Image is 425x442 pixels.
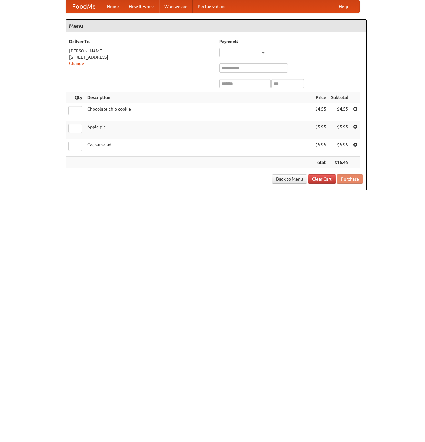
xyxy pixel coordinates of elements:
[85,139,312,157] td: Caesar salad
[66,92,85,103] th: Qty
[66,20,366,32] h4: Menu
[329,103,351,121] td: $4.55
[124,0,159,13] a: How it works
[85,92,312,103] th: Description
[69,38,213,45] h5: Deliver To:
[337,174,363,184] button: Purchase
[312,92,329,103] th: Price
[329,92,351,103] th: Subtotal
[329,139,351,157] td: $5.95
[66,0,102,13] a: FoodMe
[312,103,329,121] td: $4.55
[272,174,307,184] a: Back to Menu
[334,0,353,13] a: Help
[308,174,336,184] a: Clear Cart
[159,0,193,13] a: Who we are
[102,0,124,13] a: Home
[312,157,329,168] th: Total:
[69,54,213,60] div: [STREET_ADDRESS]
[312,121,329,139] td: $5.95
[329,121,351,139] td: $5.95
[329,157,351,168] th: $16.45
[219,38,363,45] h5: Payment:
[85,103,312,121] td: Chocolate chip cookie
[312,139,329,157] td: $5.95
[85,121,312,139] td: Apple pie
[69,61,84,66] a: Change
[69,48,213,54] div: [PERSON_NAME]
[193,0,230,13] a: Recipe videos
